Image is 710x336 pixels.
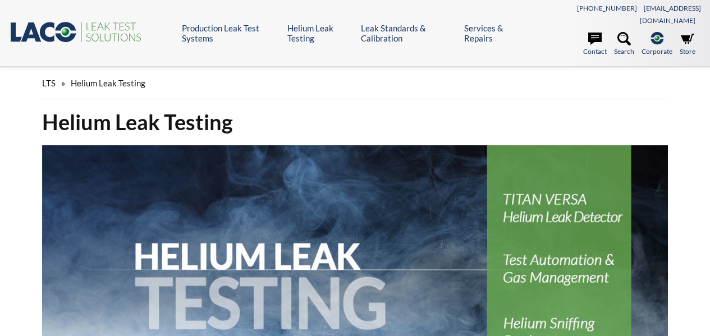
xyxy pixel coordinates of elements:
[614,32,634,57] a: Search
[71,78,145,88] span: Helium Leak Testing
[182,23,278,43] a: Production Leak Test Systems
[583,32,607,57] a: Contact
[287,23,352,43] a: Helium Leak Testing
[464,23,525,43] a: Services & Repairs
[680,32,695,57] a: Store
[42,108,668,136] h1: Helium Leak Testing
[642,46,672,57] span: Corporate
[361,23,456,43] a: Leak Standards & Calibration
[640,4,701,25] a: [EMAIL_ADDRESS][DOMAIN_NAME]
[42,78,56,88] span: LTS
[42,67,668,99] div: »
[577,4,637,12] a: [PHONE_NUMBER]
